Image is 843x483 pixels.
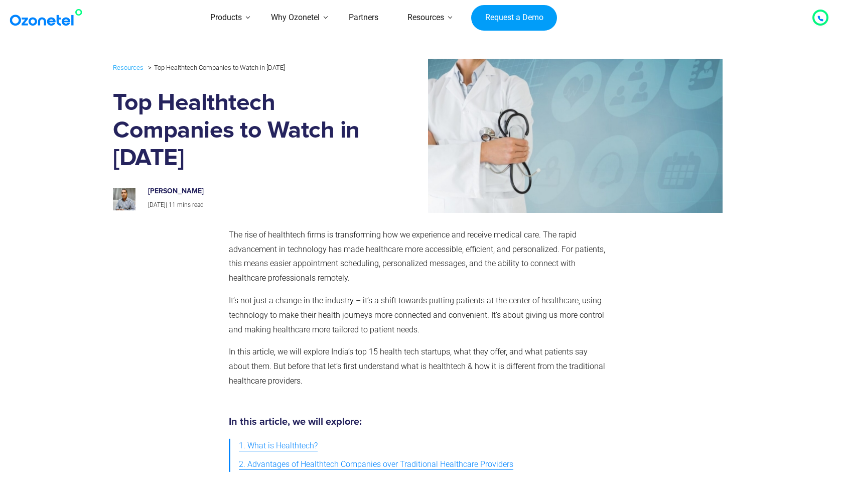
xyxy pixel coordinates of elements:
[113,89,370,172] h1: Top Healthtech Companies to Watch in [DATE]
[229,347,605,386] span: In this article, we will explore India’s top 15 health tech startups, what they offer, and what p...
[239,437,318,455] a: 1. What is Healthtech?
[239,439,318,453] span: 1. What is Healthtech?
[239,457,513,472] span: 2. Advantages of Healthtech Companies over Traditional Healthcare Providers
[239,455,513,474] a: 2. Advantages of Healthtech Companies over Traditional Healthcare Providers
[229,230,605,283] span: The rise of healthtech firms is transforming how we experience and receive medical care. The rapi...
[471,5,557,31] a: Request a Demo
[146,61,285,74] li: Top Healthtech Companies to Watch in [DATE]
[229,296,604,334] span: It’s not just a change in the industry – it’s a shift towards putting patients at the center of h...
[113,62,144,73] a: Resources
[177,201,204,208] span: mins read
[169,201,176,208] span: 11
[229,417,610,427] h5: In this article, we will explore:
[148,201,166,208] span: [DATE]
[148,187,360,196] h6: [PERSON_NAME]
[113,188,135,210] img: prashanth-kancherla_avatar-200x200.jpeg
[148,200,360,211] p: |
